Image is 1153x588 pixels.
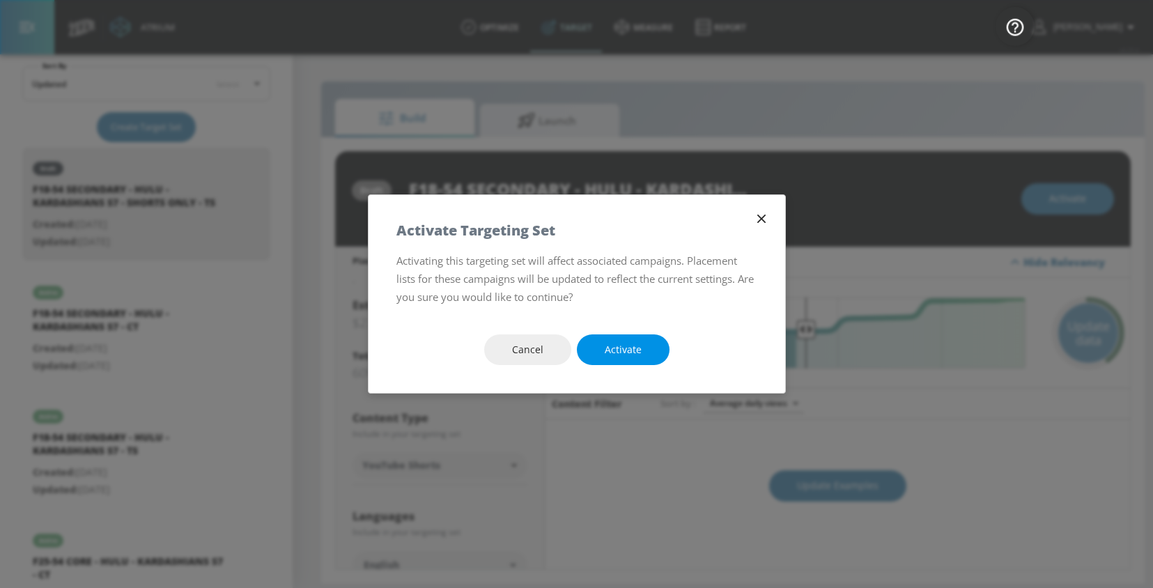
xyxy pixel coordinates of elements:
[512,341,543,359] span: Cancel
[396,252,757,307] p: Activating this targeting set will affect associated campaigns. Placement lists for these campaig...
[996,7,1035,46] button: Open Resource Center
[577,334,670,366] button: Activate
[605,341,642,359] span: Activate
[396,223,555,238] h5: Activate Targeting Set
[484,334,571,366] button: Cancel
